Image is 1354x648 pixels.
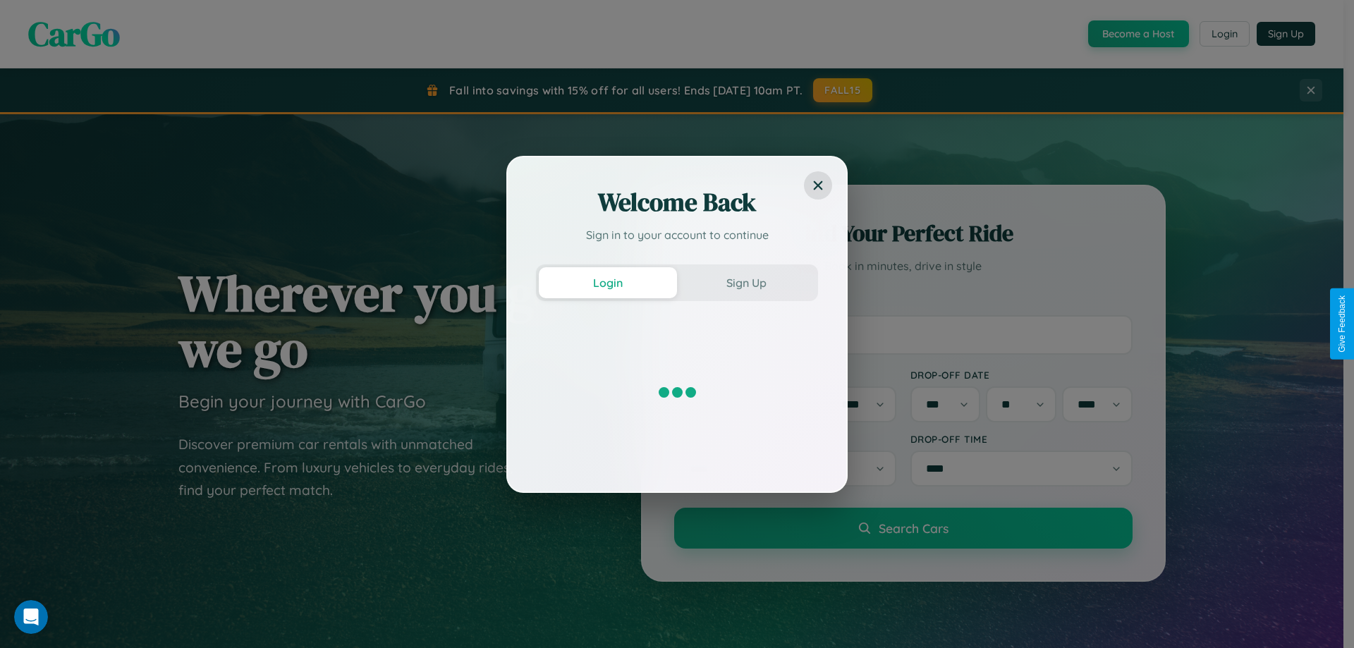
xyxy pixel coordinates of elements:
p: Sign in to your account to continue [536,226,818,243]
h2: Welcome Back [536,185,818,219]
button: Login [539,267,677,298]
button: Sign Up [677,267,815,298]
iframe: Intercom live chat [14,600,48,634]
div: Give Feedback [1337,295,1347,353]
